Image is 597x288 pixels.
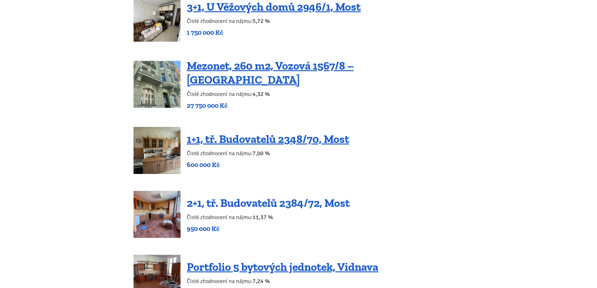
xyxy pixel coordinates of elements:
a: 2+1, tř. Budovatelů 2384/72, Most [187,196,350,210]
a: Portfolio 5 bytových jednotek, Vidnava [187,260,378,274]
p: Čisté zhodnocení na nájmu: [187,213,350,222]
p: 1 750 000 Kč [187,28,361,37]
p: 600 000 Kč [187,160,349,169]
p: 27 750 000 Kč [187,101,463,110]
b: 4,32 % [253,91,270,97]
a: Mezonet, 260 m2, Vozová 1567/8 – [GEOGRAPHIC_DATA] [187,59,354,86]
p: 950 000 Kč [187,224,350,233]
p: Čisté zhodnocení na nájmu: [187,277,378,285]
b: 7,24 % [253,278,270,285]
p: Čisté zhodnocení na nájmu: [187,17,361,25]
b: 7,00 % [253,150,270,157]
p: Čisté zhodnocení na nájmu: [187,149,349,158]
p: Čisté zhodnocení na nájmu: [187,90,463,98]
a: 1+1, tř. Budovatelů 2348/70, Most [187,132,349,146]
b: 5,72 % [253,18,270,24]
b: 11,37 % [253,214,273,221]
